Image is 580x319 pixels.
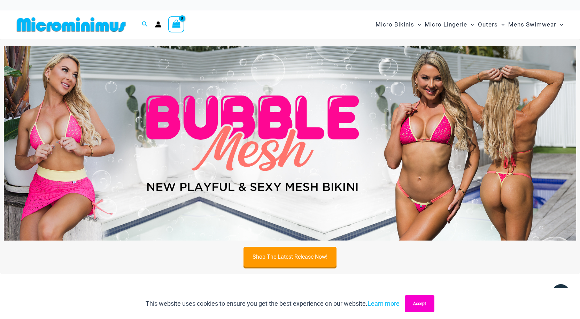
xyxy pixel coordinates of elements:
span: Micro Lingerie [425,16,467,33]
p: This website uses cookies to ensure you get the best experience on our website. [146,298,400,309]
span: Menu Toggle [414,16,421,33]
span: Menu Toggle [556,16,563,33]
button: Accept [405,295,434,312]
a: Learn more [368,300,400,307]
nav: Site Navigation [373,13,566,36]
a: OutersMenu ToggleMenu Toggle [476,14,506,35]
a: Shop The Latest Release Now! [243,247,337,267]
span: Menu Toggle [498,16,505,33]
img: MM SHOP LOGO FLAT [14,17,129,32]
img: Bubble Mesh Highlight Pink [4,46,576,241]
span: Mens Swimwear [508,16,556,33]
a: Search icon link [142,20,148,29]
a: Micro BikinisMenu ToggleMenu Toggle [374,14,423,35]
a: View Shopping Cart, empty [168,16,184,32]
a: Mens SwimwearMenu ToggleMenu Toggle [506,14,565,35]
span: Micro Bikinis [376,16,414,33]
a: Micro LingerieMenu ToggleMenu Toggle [423,14,476,35]
a: Account icon link [155,21,161,28]
span: Menu Toggle [467,16,474,33]
span: Outers [478,16,498,33]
